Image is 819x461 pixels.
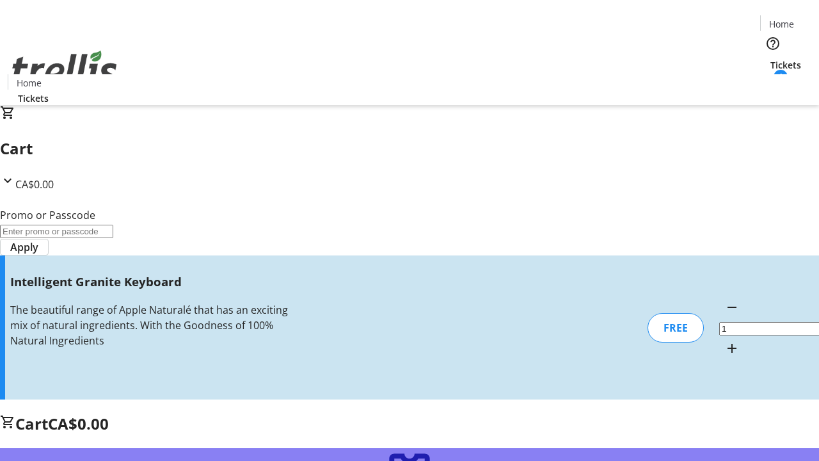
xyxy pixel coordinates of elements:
[760,31,786,56] button: Help
[760,72,786,97] button: Cart
[761,17,802,31] a: Home
[8,76,49,90] a: Home
[769,17,794,31] span: Home
[15,177,54,191] span: CA$0.00
[719,295,745,320] button: Decrement by one
[18,92,49,105] span: Tickets
[8,92,59,105] a: Tickets
[648,313,704,343] div: FREE
[10,273,290,291] h3: Intelligent Granite Keyboard
[48,413,109,434] span: CA$0.00
[770,58,801,72] span: Tickets
[17,76,42,90] span: Home
[760,58,811,72] a: Tickets
[10,302,290,348] div: The beautiful range of Apple Naturalé that has an exciting mix of natural ingredients. With the G...
[8,36,122,101] img: Orient E2E Organization mUckuOnPXX's Logo
[10,239,38,255] span: Apply
[719,336,745,361] button: Increment by one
